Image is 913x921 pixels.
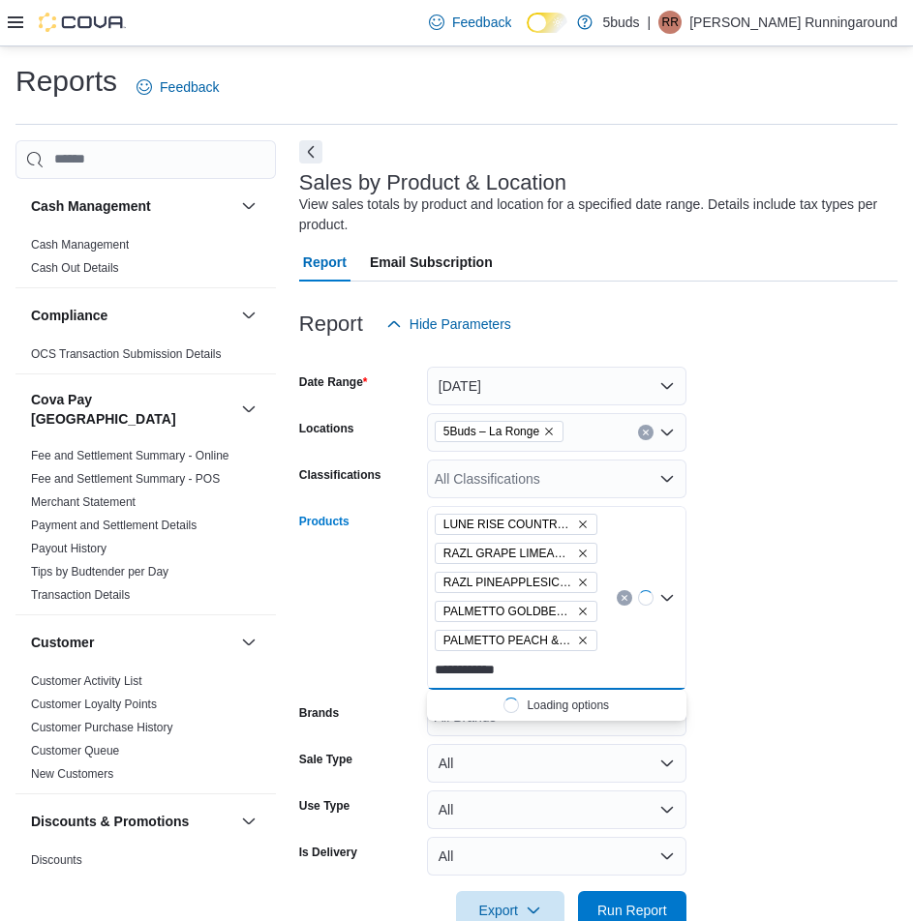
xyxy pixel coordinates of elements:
[39,13,126,32] img: Cova
[379,305,519,343] button: Hide Parameters
[160,77,219,97] span: Feedback
[299,140,322,163] button: Next
[31,564,168,579] span: Tips by Budtender per Day
[31,238,129,252] a: Cash Management
[421,3,519,42] a: Feedback
[31,260,119,276] span: Cash Out Details
[452,13,511,32] span: Feedback
[617,590,632,606] button: Clear input
[31,588,130,602] a: Transaction Details
[31,565,168,579] a: Tips by Budtender per Day
[299,798,350,814] label: Use Type
[299,194,888,235] div: View sales totals by product and location for a specified date range. Details include tax types p...
[299,514,350,529] label: Products
[662,11,679,34] span: RR
[659,471,675,487] button: Open list of options
[31,587,130,603] span: Transaction Details
[31,674,142,688] a: Customer Activity List
[577,577,589,588] button: Remove RAZL PINEAPPLESICLE CART 1ML from selection in this group
[31,853,82,867] a: Discounts
[543,426,555,437] button: Remove 5Buds – La Ronge from selection in this group
[577,548,589,559] button: Remove RAZL GRAPE LIMEADE CART 1ML from selection in this group
[31,673,142,689] span: Customer Activity List
[31,744,119,758] a: Customer Queue
[237,304,260,327] button: Compliance
[299,845,357,860] label: Is Delivery
[31,306,107,325] h3: Compliance
[31,542,107,555] a: Payout History
[31,261,119,275] a: Cash Out Details
[299,374,368,390] label: Date Range
[577,519,589,530] button: Remove LUNE RISE COUNTRY COOKIES PR 28X0.5G from selection in this group
[527,698,609,713] div: Loading options
[427,790,686,829] button: All
[237,810,260,833] button: Discounts & Promotions
[15,444,276,614] div: Cova Pay [GEOGRAPHIC_DATA]
[31,494,136,510] span: Merchant Statement
[303,243,347,282] span: Report
[31,698,157,711] a: Customer Loyalty Points
[577,635,589,646] button: Remove PALMETTO PEACH & LEMONADE 3IN1 DISP. PEN 1ML from selection in this group
[31,472,220,486] a: Fee and Settlement Summary - POS
[435,543,597,564] span: RAZL GRAPE LIMEADE CART 1ML
[31,743,119,758] span: Customer Queue
[597,901,667,920] span: Run Report
[435,514,597,535] span: LUNE RISE COUNTRY COOKIES PR 28X0.5G
[443,515,573,534] span: LUNE RISE COUNTRY COOKIES PR 28X0.5G
[527,13,567,33] input: Dark Mode
[435,630,597,651] span: PALMETTO PEACH & LEMONADE 3IN1 DISP. PEN 1ML
[658,11,682,34] div: Riel Runningaround
[299,752,352,767] label: Sale Type
[31,812,233,831] button: Discounts & Promotions
[31,767,113,781] a: New Customers
[659,590,675,606] button: Close list of options
[31,852,82,868] span: Discounts
[648,11,652,34] p: |
[31,766,113,782] span: New Customers
[31,471,220,487] span: Fee and Settlement Summary - POS
[31,633,233,652] button: Customer
[31,390,233,429] button: Cova Pay [GEOGRAPHIC_DATA]
[31,346,222,362] span: OCS Transaction Submission Details
[299,312,363,336] h3: Report
[31,812,189,831] h3: Discounts & Promotions
[602,11,639,34] p: 5buds
[299,171,566,194] h3: Sales by Product & Location
[31,449,229,462] a: Fee and Settlement Summary - Online
[443,422,539,441] span: 5Buds – La Ronge
[31,541,107,556] span: Payout History
[435,601,597,622] span: PALMETTO GOLDBERRY 28G
[427,367,686,405] button: [DATE]
[299,705,339,721] label: Brands
[443,602,573,621] span: PALMETTO GOLDBERRY 28G
[689,11,898,34] p: [PERSON_NAME] Runningaround
[31,720,173,735] span: Customer Purchase History
[31,306,233,325] button: Compliance
[427,744,686,783] button: All
[31,237,129,253] span: Cash Management
[15,342,276,373] div: Compliance
[31,495,136,509] a: Merchant Statement
[237,194,260,218] button: Cash Management
[31,196,151,216] h3: Cash Management
[659,425,675,440] button: Open list of options
[15,62,117,101] h1: Reports
[427,837,686,876] button: All
[577,606,589,617] button: Remove PALMETTO GOLDBERRY 28G from selection in this group
[638,425,654,440] button: Clear input
[443,544,573,563] span: RAZL GRAPE LIMEADE CART 1ML
[443,573,573,592] span: RAZL PINEAPPLESICLE CART 1ML
[31,347,222,361] a: OCS Transaction Submission Details
[31,519,197,532] a: Payment and Settlement Details
[410,314,511,334] span: Hide Parameters
[435,421,563,442] span: 5Buds – La Ronge
[31,721,173,734] a: Customer Purchase History
[299,467,381,483] label: Classifications
[31,448,229,463] span: Fee and Settlement Summary - Online
[237,398,260,421] button: Cova Pay [GEOGRAPHIC_DATA]
[443,631,573,650] span: PALMETTO PEACH & LEMONADE 3IN1 DISP. PEN 1ML
[31,518,197,533] span: Payment and Settlement Details
[31,633,94,652] h3: Customer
